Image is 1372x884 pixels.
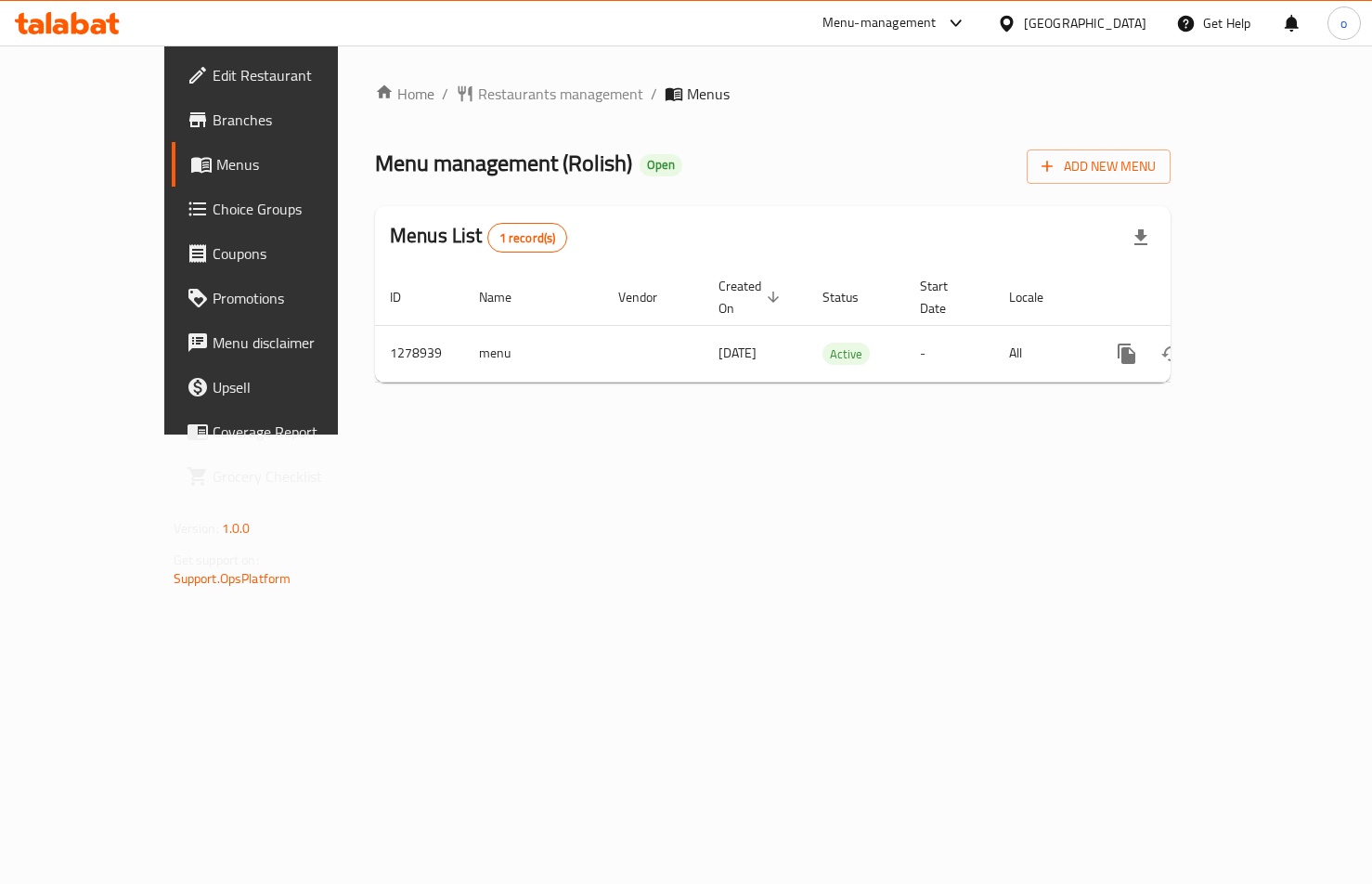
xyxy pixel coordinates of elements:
span: Active [822,344,870,365]
span: Created On [718,275,785,319]
span: 1.0.0 [222,516,251,540]
td: - [905,325,994,382]
th: Actions [1090,269,1298,326]
a: Upsell [172,365,394,409]
span: ID [390,286,425,308]
a: Coverage Report [172,409,394,454]
a: Branches [172,97,394,142]
a: Support.OpsPlatform [174,566,291,591]
span: o [1340,13,1347,33]
span: Name [479,286,536,308]
div: Active [822,343,870,365]
nav: breadcrumb [375,83,1171,105]
span: Choice Groups [213,198,379,220]
td: All [994,325,1090,382]
span: Add New Menu [1042,155,1156,178]
span: Status [822,286,883,308]
span: Coupons [213,242,379,265]
a: Promotions [172,276,394,320]
span: Edit Restaurant [213,64,379,86]
a: Menus [172,142,394,187]
span: Coverage Report [213,421,379,443]
td: menu [464,325,603,382]
span: Grocery Checklist [213,465,379,487]
span: Menus [216,153,379,175]
li: / [651,83,657,105]
span: Restaurants management [478,83,643,105]
a: Grocery Checklist [172,454,394,499]
a: Restaurants management [456,83,643,105]
span: Branches [213,109,379,131]
div: [GEOGRAPHIC_DATA] [1024,13,1146,33]
span: Version: [174,516,219,540]
span: Get support on: [174,548,259,572]
a: Home [375,83,434,105]
a: Coupons [172,231,394,276]
a: Choice Groups [172,187,394,231]
span: Open [640,157,682,173]
li: / [442,83,448,105]
button: Add New Menu [1027,149,1171,184]
div: Menu-management [822,12,937,34]
span: Menu management ( Rolish ) [375,142,632,184]
div: Open [640,154,682,176]
span: Promotions [213,287,379,309]
span: Vendor [618,286,681,308]
span: 1 record(s) [488,229,567,247]
div: Export file [1119,215,1163,260]
h2: Menus List [390,222,567,253]
span: [DATE] [718,341,757,365]
span: Menus [687,83,730,105]
span: Upsell [213,376,379,398]
a: Menu disclaimer [172,320,394,365]
td: 1278939 [375,325,464,382]
button: Change Status [1149,331,1194,376]
table: enhanced table [375,269,1298,383]
span: Start Date [920,275,972,319]
div: Total records count [487,223,568,253]
span: Locale [1009,286,1068,308]
a: Edit Restaurant [172,53,394,97]
span: Menu disclaimer [213,331,379,354]
button: more [1105,331,1149,376]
